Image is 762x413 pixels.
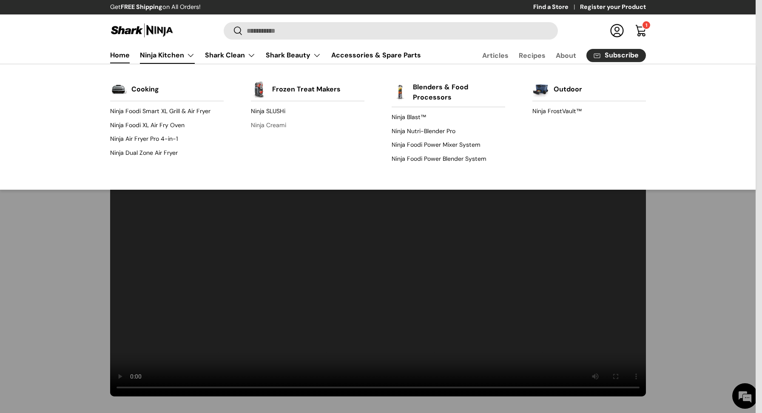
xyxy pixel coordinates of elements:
summary: Shark Clean [200,47,261,64]
p: Get on All Orders! [110,3,201,12]
a: Recipes [519,47,546,64]
summary: Shark Beauty [261,47,326,64]
a: Articles [482,47,509,64]
summary: Ninja Kitchen [135,47,200,64]
nav: Primary [110,47,421,64]
a: Home [110,47,130,63]
a: Register your Product [580,3,646,12]
a: Subscribe [586,49,646,62]
a: Accessories & Spare Parts [331,47,421,63]
strong: FREE Shipping [121,3,162,11]
span: 1 [645,22,647,28]
span: Subscribe [605,52,639,59]
img: Shark Ninja Philippines [110,22,174,39]
a: About [556,47,576,64]
nav: Secondary [462,47,646,64]
a: Find a Store [533,3,580,12]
